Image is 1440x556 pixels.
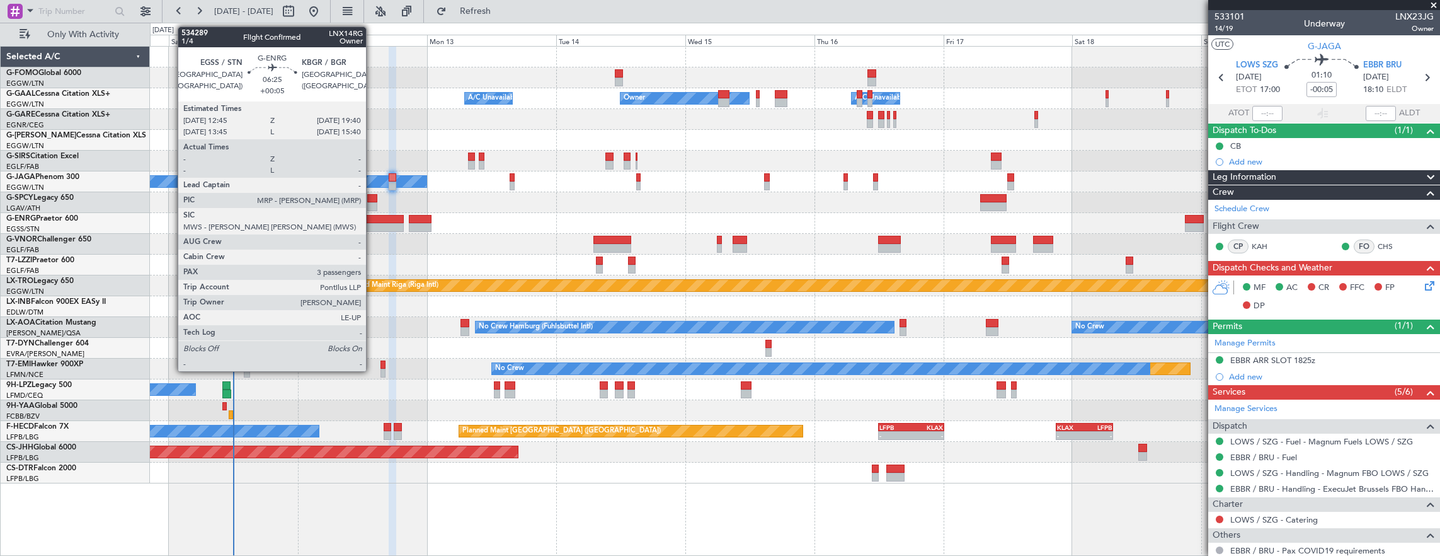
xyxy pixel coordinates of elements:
a: [PERSON_NAME]/QSA [6,328,81,338]
a: EBBR / BRU - Pax COVID19 requirements [1230,545,1385,556]
a: G-VNORChallenger 650 [6,236,91,243]
span: LOWS SZG [1236,59,1278,72]
a: KAH [1252,241,1280,252]
a: EGGW/LTN [6,100,44,109]
span: 9H-YAA [6,402,35,410]
span: G-JAGA [1308,40,1341,53]
div: Tue 14 [556,35,685,46]
div: KLAX [1057,424,1085,431]
a: G-SIRSCitation Excel [6,153,79,160]
span: LX-TRO [6,277,33,285]
div: Thu 16 [814,35,944,46]
span: G-[PERSON_NAME] [6,132,76,139]
span: G-JAGA [6,173,35,181]
a: CHS [1378,241,1406,252]
a: Schedule Crew [1214,203,1269,216]
div: Mon 13 [427,35,556,46]
span: T7-EMI [6,361,31,368]
a: LFMD/CEQ [6,391,43,400]
span: Dispatch Checks and Weather [1213,261,1332,275]
span: CS-JHH [6,444,33,451]
span: CR [1318,282,1329,294]
a: LOWS / SZG - Catering [1230,514,1318,525]
span: Permits [1213,320,1242,334]
span: G-VNOR [6,236,37,243]
a: LOWS / SZG - Fuel - Magnum Fuels LOWS / SZG [1230,436,1413,447]
span: Flight Crew [1213,219,1259,234]
span: FFC [1350,282,1364,294]
span: 01:10 [1311,69,1332,82]
a: 9H-YAAGlobal 5000 [6,402,77,410]
span: Charter [1213,497,1243,512]
a: G-FOMOGlobal 6000 [6,69,81,77]
span: G-SIRS [6,153,30,160]
span: EBBR BRU [1363,59,1402,72]
a: LFPB/LBG [6,432,39,442]
span: LX-INB [6,298,31,306]
span: T7-DYN [6,340,35,347]
div: Add new [1229,371,1434,382]
span: ETOT [1236,84,1257,96]
div: Planned Maint [GEOGRAPHIC_DATA] ([GEOGRAPHIC_DATA]) [462,422,661,441]
a: EGSS/STN [6,224,40,234]
span: 14/19 [1214,23,1245,34]
a: EGNR/CEG [6,120,44,130]
a: CS-JHHGlobal 6000 [6,444,76,451]
div: No Crew [1075,318,1104,337]
div: - [879,432,911,439]
div: EBBR ARR SLOT 1825z [1230,355,1315,366]
span: G-ENRG [6,215,36,223]
a: EGGW/LTN [6,183,44,192]
a: EGGW/LTN [6,141,44,151]
span: Dispatch To-Dos [1213,124,1276,138]
span: 17:00 [1260,84,1280,96]
div: Sun 12 [298,35,427,46]
div: Owner [624,89,645,108]
div: Underway [1304,17,1345,30]
a: EGLF/FAB [6,245,39,255]
span: (5/6) [1395,385,1413,398]
div: Add new [1229,156,1434,167]
div: Wed 15 [685,35,814,46]
a: LFMN/NCE [6,370,43,379]
span: Services [1213,385,1245,400]
a: LX-INBFalcon 900EX EASy II [6,298,106,306]
a: LX-TROLegacy 650 [6,277,74,285]
div: CB [1230,141,1241,151]
a: EGGW/LTN [6,287,44,296]
a: F-HECDFalcon 7X [6,423,69,431]
div: - [1085,432,1112,439]
span: (1/1) [1395,124,1413,137]
span: MF [1254,282,1266,294]
span: CS-DTR [6,465,33,472]
div: No Crew [495,359,524,378]
a: LGAV/ATH [6,204,40,213]
div: CP [1228,240,1249,253]
span: DP [1254,300,1265,313]
a: G-[PERSON_NAME]Cessna Citation XLS [6,132,146,139]
span: AC [1286,282,1298,294]
div: LFPB [1085,424,1112,431]
a: T7-DYNChallenger 604 [6,340,89,347]
span: ELDT [1386,84,1407,96]
a: LFPB/LBG [6,453,39,463]
span: 9H-LPZ [6,381,31,389]
span: ATOT [1228,107,1249,120]
span: LX-AOA [6,319,35,327]
span: G-GAAL [6,90,35,98]
a: FCBB/BZV [6,412,40,421]
span: G-SPCY [6,194,33,202]
div: Fri 17 [944,35,1073,46]
div: A/C Unavailable [855,89,907,108]
span: ALDT [1399,107,1420,120]
span: [DATE] [1363,71,1389,84]
div: Sat 11 [169,35,298,46]
div: [DATE] [152,25,174,36]
div: KLAX [911,424,944,431]
a: T7-EMIHawker 900XP [6,361,83,368]
a: 9H-LPZLegacy 500 [6,381,72,389]
span: T7-LZZI [6,257,32,264]
span: G-GARE [6,111,35,119]
a: EVRA/[PERSON_NAME] [6,349,84,359]
a: G-GAALCessna Citation XLS+ [6,90,110,98]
